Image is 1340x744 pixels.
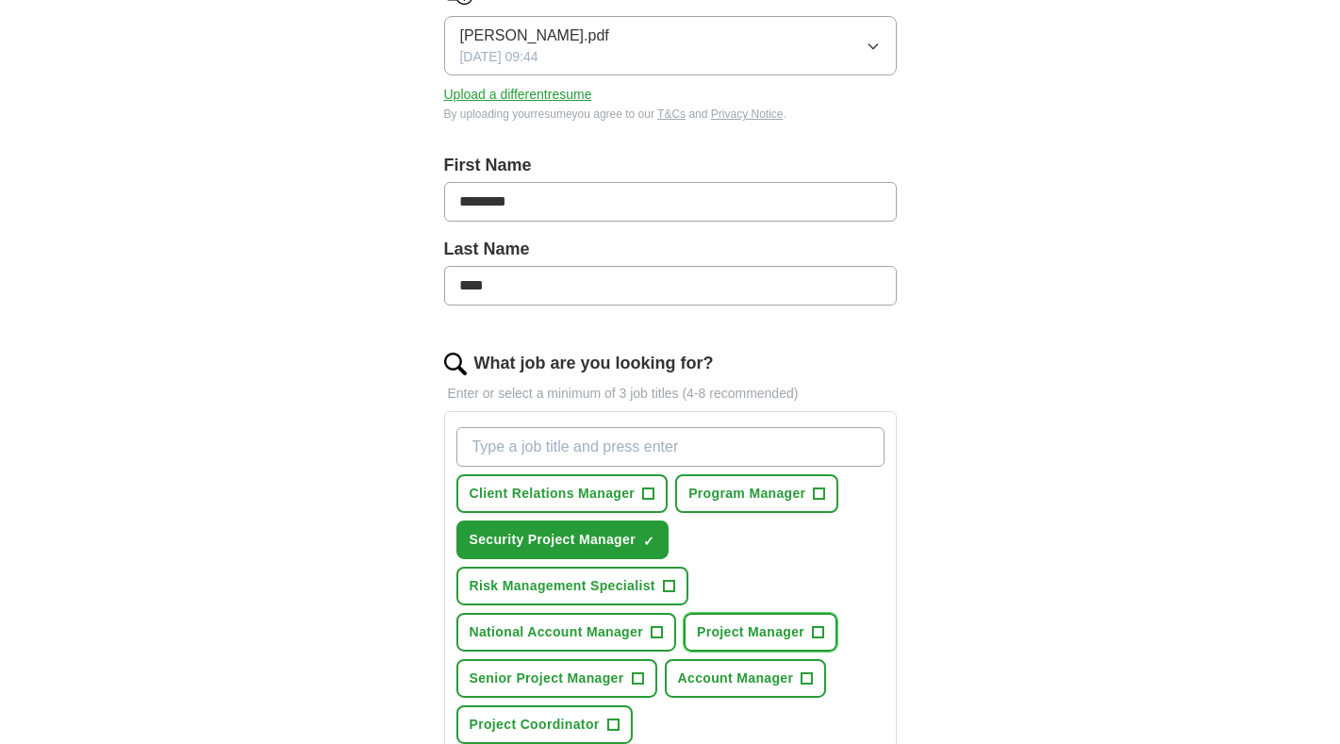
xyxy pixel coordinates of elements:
[697,622,804,642] span: Project Manager
[444,85,592,105] button: Upload a differentresume
[444,153,897,178] label: First Name
[474,351,714,376] label: What job are you looking for?
[470,622,643,642] span: National Account Manager
[456,567,688,605] button: Risk Management Specialist
[444,16,897,75] button: [PERSON_NAME].pdf[DATE] 09:44
[470,530,636,550] span: Security Project Manager
[675,474,838,513] button: Program Manager
[444,353,467,375] img: search.png
[444,237,897,262] label: Last Name
[470,669,624,688] span: Senior Project Manager
[460,47,538,67] span: [DATE] 09:44
[456,474,669,513] button: Client Relations Manager
[643,534,654,549] span: ✓
[684,613,837,652] button: Project Manager
[470,576,655,596] span: Risk Management Specialist
[678,669,794,688] span: Account Manager
[456,705,633,744] button: Project Coordinator
[444,106,897,123] div: By uploading your resume you agree to our and .
[456,659,657,698] button: Senior Project Manager
[470,715,600,735] span: Project Coordinator
[456,613,676,652] button: National Account Manager
[688,484,805,504] span: Program Manager
[657,107,686,121] a: T&Cs
[456,427,885,467] input: Type a job title and press enter
[711,107,784,121] a: Privacy Notice
[470,484,636,504] span: Client Relations Manager
[665,659,827,698] button: Account Manager
[444,384,897,404] p: Enter or select a minimum of 3 job titles (4-8 recommended)
[456,521,669,559] button: Security Project Manager✓
[460,25,609,47] span: [PERSON_NAME].pdf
